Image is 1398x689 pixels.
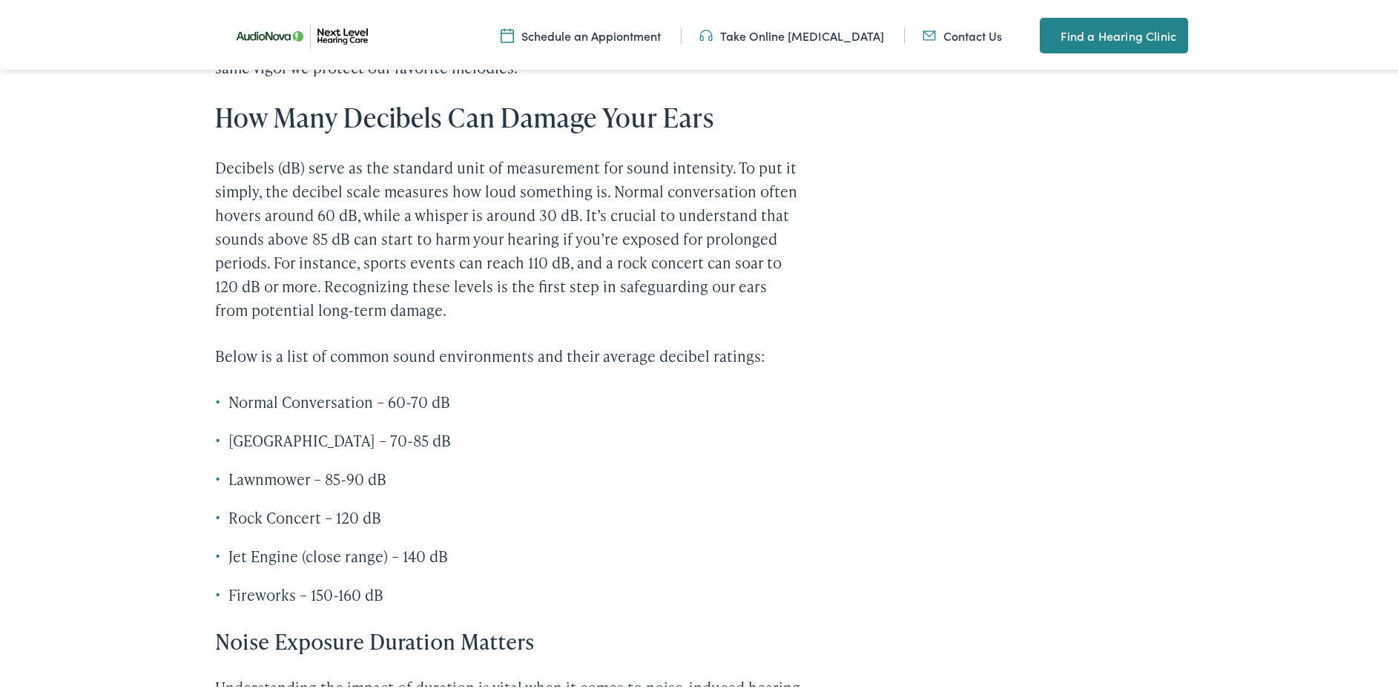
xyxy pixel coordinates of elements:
img: An icon symbolizing headphones, colored in teal, suggests audio-related services or features. [699,24,713,41]
li: Jet Engine (close range) – 140 dB [215,541,802,565]
img: An icon representing mail communication is presented in a unique teal color. [923,24,936,41]
li: Fireworks – 150-160 dB [215,580,802,604]
a: Contact Us [923,24,1002,41]
a: Schedule an Appiontment [501,24,661,41]
h2: How Many Decibels Can Damage Your Ears [215,99,802,131]
p: Below is a list of common sound environments and their average decibel ratings: [215,341,802,365]
a: Find a Hearing Clinic [1040,15,1188,50]
li: [GEOGRAPHIC_DATA] – 70-85 dB [215,426,802,449]
p: Decibels (dB) serve as the standard unit of measurement for sound intensity. To put it simply, th... [215,153,802,319]
h3: Noise Exposure Duration Matters [215,626,802,651]
a: Take Online [MEDICAL_DATA] [699,24,884,41]
img: Calendar icon representing the ability to schedule a hearing test or hearing aid appointment at N... [501,24,514,41]
li: Lawnmower – 85-90 dB [215,464,802,488]
img: A map pin icon in teal indicates location-related features or services. [1040,24,1053,42]
li: Rock Concert – 120 dB [215,503,802,527]
li: Normal Conversation – 60-70 dB [215,387,802,411]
